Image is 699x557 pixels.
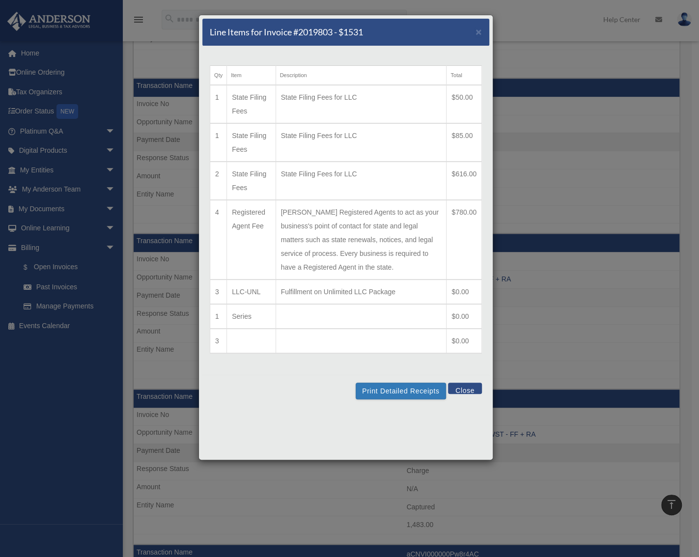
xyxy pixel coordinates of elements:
td: 1 [210,85,227,123]
td: State Filing Fees for LLC [276,123,447,162]
td: $780.00 [447,200,482,279]
td: $50.00 [447,85,482,123]
td: State Filing Fees for LLC [276,162,447,200]
td: 3 [210,279,227,304]
td: $0.00 [447,329,482,353]
th: Item [227,66,276,85]
button: Print Detailed Receipts [356,383,446,399]
td: $0.00 [447,279,482,304]
th: Total [447,66,482,85]
td: Registered Agent Fee [227,200,276,279]
th: Description [276,66,447,85]
td: State Filing Fees for LLC [276,85,447,123]
span: × [475,26,482,37]
td: 4 [210,200,227,279]
td: Fulfillment on Unlimited LLC Package [276,279,447,304]
td: 1 [210,304,227,329]
td: LLC-UNL [227,279,276,304]
td: Series [227,304,276,329]
td: 1 [210,123,227,162]
td: State Filing Fees [227,123,276,162]
th: Qty [210,66,227,85]
h5: Line Items for Invoice #2019803 - $1531 [210,26,363,38]
td: State Filing Fees [227,162,276,200]
td: 3 [210,329,227,353]
td: $0.00 [447,304,482,329]
td: [PERSON_NAME] Registered Agents to act as your business's point of contact for state and legal ma... [276,200,447,279]
button: Close [475,27,482,37]
button: Close [448,383,482,394]
td: $85.00 [447,123,482,162]
td: $616.00 [447,162,482,200]
td: State Filing Fees [227,85,276,123]
td: 2 [210,162,227,200]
